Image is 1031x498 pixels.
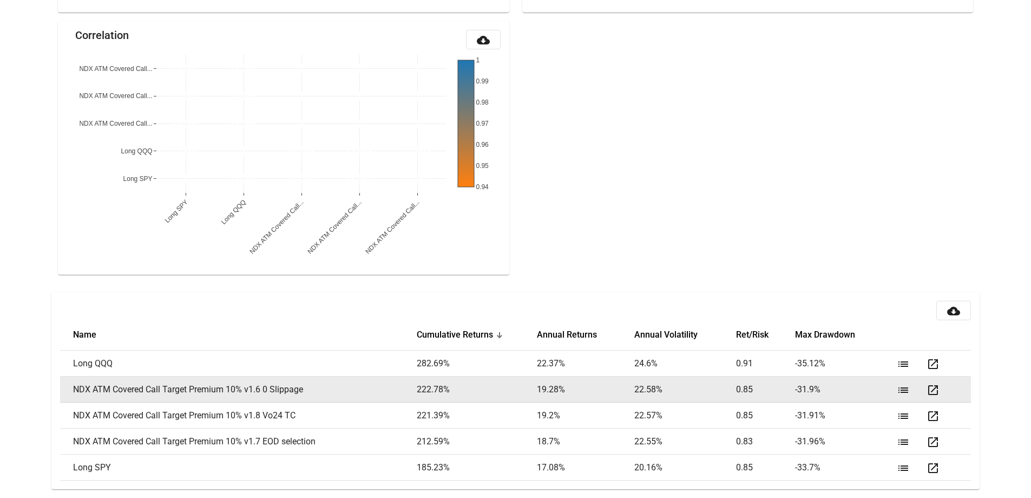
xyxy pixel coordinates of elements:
[73,329,96,340] button: Change sorting for strategy_name
[927,410,940,423] mat-icon: open_in_new
[927,436,940,449] mat-icon: open_in_new
[736,403,795,429] td: 0.85
[537,403,634,429] td: 19.2 %
[634,351,736,377] td: 24.6 %
[795,329,855,340] button: Change sorting for Max_Drawdown
[477,34,490,47] mat-icon: cloud_download
[417,455,537,481] td: 185.23 %
[736,429,795,455] td: 0.83
[795,351,892,377] td: -35.12 %
[634,403,736,429] td: 22.57 %
[75,30,129,41] mat-card-title: Correlation
[897,358,910,371] mat-icon: list
[927,462,940,475] mat-icon: open_in_new
[795,429,892,455] td: -31.96 %
[736,455,795,481] td: 0.85
[60,377,416,403] td: NDX ATM Covered Call Target Premium 10% v1.6 0 Slippage
[897,384,910,397] mat-icon: list
[417,377,537,403] td: 222.78 %
[417,429,537,455] td: 212.59 %
[795,455,892,481] td: -33.7 %
[795,377,892,403] td: -31.9 %
[927,384,940,397] mat-icon: open_in_new
[417,329,493,340] button: Change sorting for Cum_Returns_Final
[795,403,892,429] td: -31.91 %
[537,429,634,455] td: 18.7 %
[537,329,597,340] button: Change sorting for Annual_Returns
[897,410,910,423] mat-icon: list
[897,436,910,449] mat-icon: list
[736,351,795,377] td: 0.91
[897,462,910,475] mat-icon: list
[736,329,769,340] button: Change sorting for Efficient_Frontier
[60,403,416,429] td: NDX ATM Covered Call Target Premium 10% v1.8 Vo24 TC
[537,351,634,377] td: 22.37 %
[537,377,634,403] td: 19.28 %
[60,351,416,377] td: Long QQQ
[634,377,736,403] td: 22.58 %
[927,358,940,371] mat-icon: open_in_new
[634,429,736,455] td: 22.55 %
[634,329,698,340] button: Change sorting for Annual_Volatility
[417,351,537,377] td: 282.69 %
[947,305,960,318] mat-icon: cloud_download
[417,403,537,429] td: 221.39 %
[736,377,795,403] td: 0.85
[537,455,634,481] td: 17.08 %
[60,455,416,481] td: Long SPY
[634,455,736,481] td: 20.16 %
[60,429,416,455] td: NDX ATM Covered Call Target Premium 10% v1.7 EOD selection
